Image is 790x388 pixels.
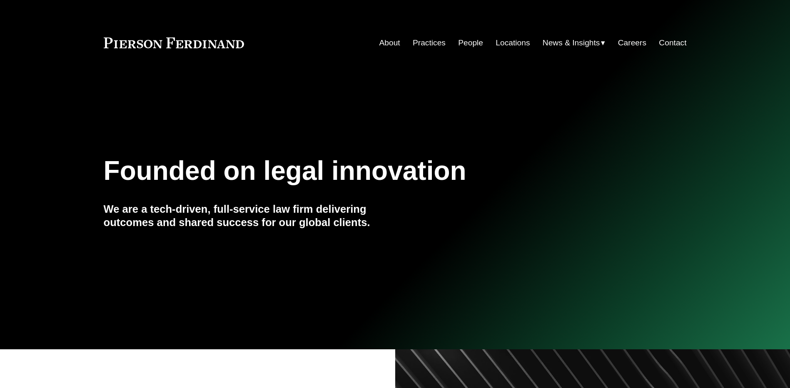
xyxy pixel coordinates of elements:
a: People [458,35,483,51]
h1: Founded on legal innovation [104,156,590,186]
a: folder dropdown [543,35,606,51]
a: About [379,35,400,51]
a: Contact [659,35,686,51]
span: News & Insights [543,36,600,50]
a: Practices [413,35,446,51]
a: Locations [496,35,530,51]
a: Careers [618,35,646,51]
h4: We are a tech-driven, full-service law firm delivering outcomes and shared success for our global... [104,202,395,229]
